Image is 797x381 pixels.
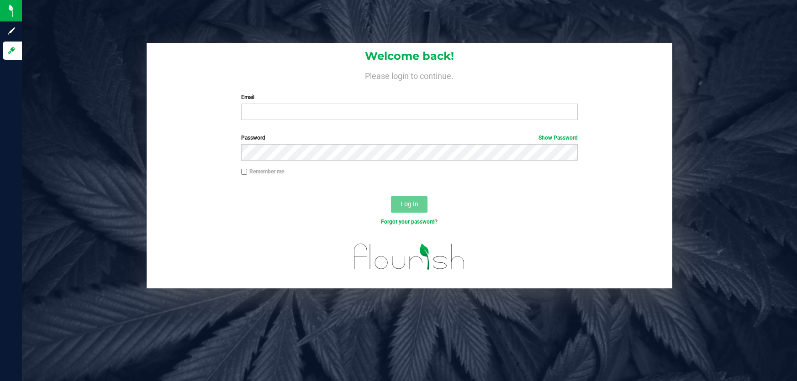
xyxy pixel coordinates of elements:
[7,26,16,36] inline-svg: Sign up
[391,196,428,213] button: Log In
[147,50,672,62] h1: Welcome back!
[7,46,16,55] inline-svg: Log in
[147,69,672,80] h4: Please login to continue.
[241,167,284,176] label: Remember me
[538,135,578,141] a: Show Password
[241,169,248,175] input: Remember me
[381,219,438,225] a: Forgot your password?
[241,93,578,101] label: Email
[401,200,418,208] span: Log In
[241,135,265,141] span: Password
[344,235,475,278] img: flourish_logo.svg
